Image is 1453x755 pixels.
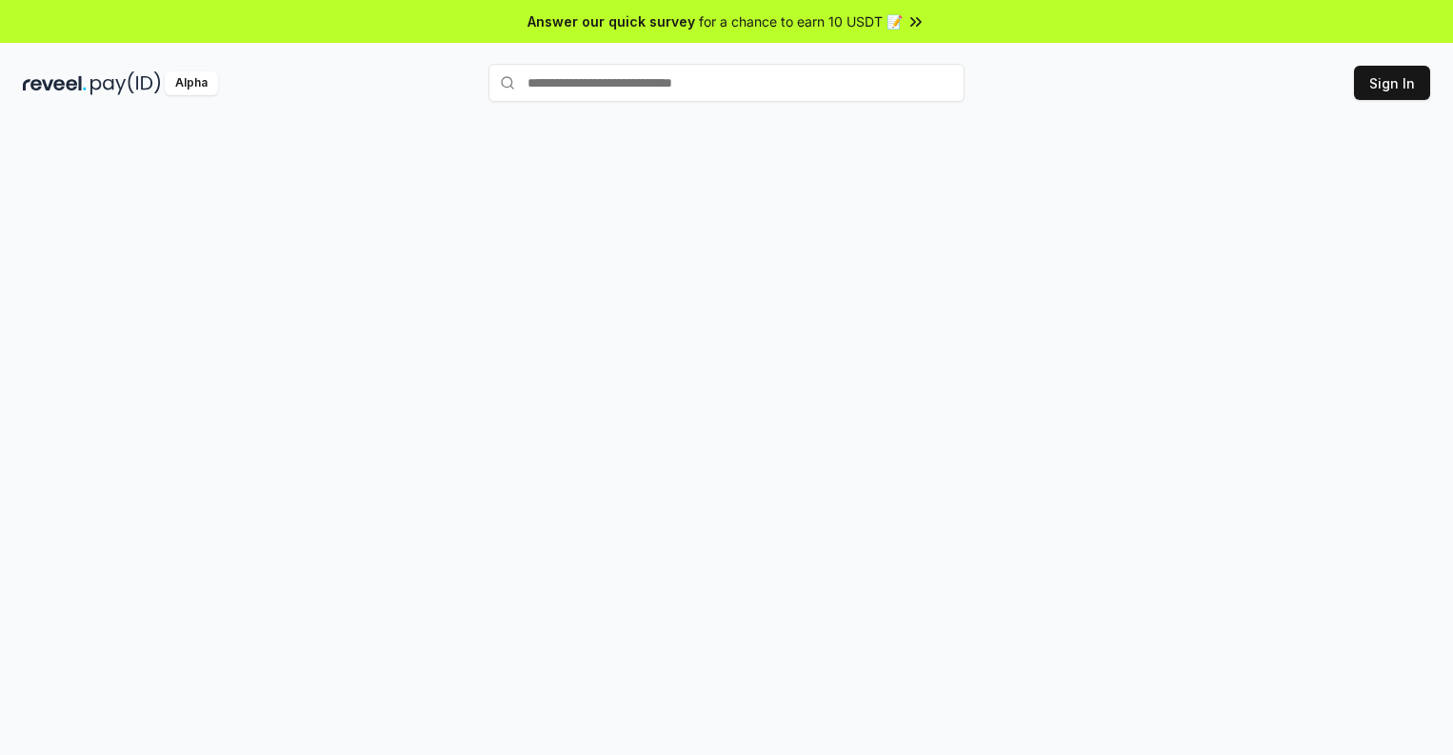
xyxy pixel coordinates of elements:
[90,71,161,95] img: pay_id
[165,71,218,95] div: Alpha
[527,11,695,31] span: Answer our quick survey
[23,71,87,95] img: reveel_dark
[699,11,903,31] span: for a chance to earn 10 USDT 📝
[1354,66,1430,100] button: Sign In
